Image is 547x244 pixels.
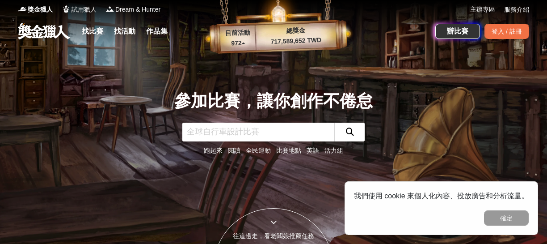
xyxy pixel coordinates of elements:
a: Logo試用獵人 [62,5,97,14]
span: 我們使用 cookie 來個人化內容、投放廣告和分析流量。 [354,192,529,200]
img: Logo [18,4,27,13]
a: 找比賽 [78,25,107,38]
a: 服務介紹 [504,5,529,14]
span: 試用獵人 [72,5,97,14]
p: 972 ▴ [220,38,256,49]
input: 全球自行車設計比賽 [182,123,334,141]
button: 確定 [484,210,529,226]
a: 作品集 [143,25,171,38]
a: 閱讀 [228,147,240,154]
a: Logo獎金獵人 [18,5,53,14]
a: 全民運動 [246,147,271,154]
img: Logo [62,4,71,13]
div: 參加比賽，讓你創作不倦怠 [174,89,373,114]
div: 往這邊走，看老闆娘推薦任務 [214,231,333,241]
span: Dream & Hunter [115,5,160,14]
p: 717,589,652 TWD [256,35,337,47]
a: 活力組 [324,147,343,154]
a: 主辦專區 [470,5,495,14]
a: 比賽地點 [276,147,301,154]
p: 總獎金 [255,25,336,37]
a: 跑起來 [204,147,223,154]
p: 目前活動 [219,28,256,39]
span: 獎金獵人 [28,5,53,14]
a: 找活動 [110,25,139,38]
div: 登入 / 註冊 [484,24,529,39]
a: LogoDream & Hunter [105,5,160,14]
img: Logo [105,4,114,13]
a: 英語 [307,147,319,154]
a: 辦比賽 [435,24,480,39]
